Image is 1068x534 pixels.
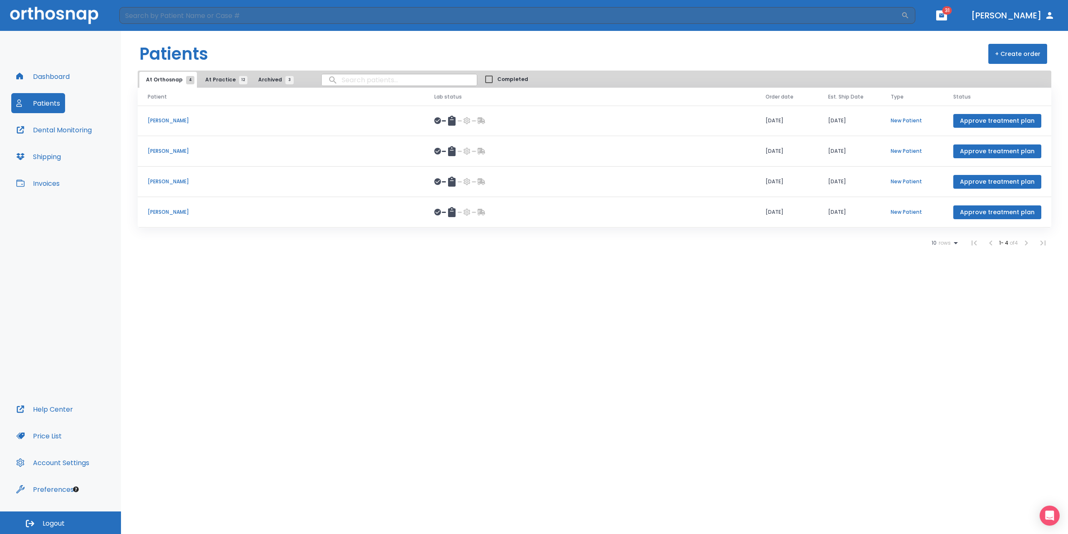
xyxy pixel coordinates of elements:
[818,136,881,167] td: [DATE]
[766,93,793,101] span: Order date
[953,144,1041,158] button: Approve treatment plan
[11,173,65,193] button: Invoices
[148,93,167,101] span: Patient
[139,41,208,66] h1: Patients
[953,175,1041,189] button: Approve treatment plan
[119,7,901,24] input: Search by Patient Name or Case #
[937,240,951,246] span: rows
[205,76,243,84] span: At Practice
[186,76,194,84] span: 4
[239,76,247,84] span: 12
[10,7,98,24] img: Orthosnap
[828,93,864,101] span: Est. Ship Date
[11,93,65,113] button: Patients
[139,72,298,88] div: tabs
[11,120,97,140] button: Dental Monitoring
[497,76,528,83] span: Completed
[434,93,462,101] span: Lab status
[818,167,881,197] td: [DATE]
[148,178,414,185] p: [PERSON_NAME]
[11,453,94,473] button: Account Settings
[756,167,818,197] td: [DATE]
[11,479,79,499] button: Preferences
[11,399,78,419] button: Help Center
[11,66,75,86] button: Dashboard
[1010,239,1018,246] span: of 4
[43,519,65,528] span: Logout
[1040,506,1060,526] div: Open Intercom Messenger
[148,117,414,124] p: [PERSON_NAME]
[891,178,933,185] p: New Patient
[72,486,80,493] div: Tooltip anchor
[11,426,67,446] button: Price List
[891,117,933,124] p: New Patient
[942,6,952,15] span: 31
[999,239,1010,246] span: 1 - 4
[322,72,477,88] input: search
[148,208,414,216] p: [PERSON_NAME]
[818,106,881,136] td: [DATE]
[968,8,1058,23] button: [PERSON_NAME]
[756,136,818,167] td: [DATE]
[756,106,818,136] td: [DATE]
[953,114,1041,128] button: Approve treatment plan
[11,147,66,167] button: Shipping
[891,208,933,216] p: New Patient
[988,44,1047,64] button: + Create order
[148,147,414,155] p: [PERSON_NAME]
[932,240,937,246] span: 10
[756,197,818,228] td: [DATE]
[146,76,190,84] span: At Orthosnap
[953,205,1041,219] button: Approve treatment plan
[818,197,881,228] td: [DATE]
[285,76,294,84] span: 3
[891,147,933,155] p: New Patient
[258,76,290,84] span: Archived
[891,93,904,101] span: Type
[953,93,971,101] span: Status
